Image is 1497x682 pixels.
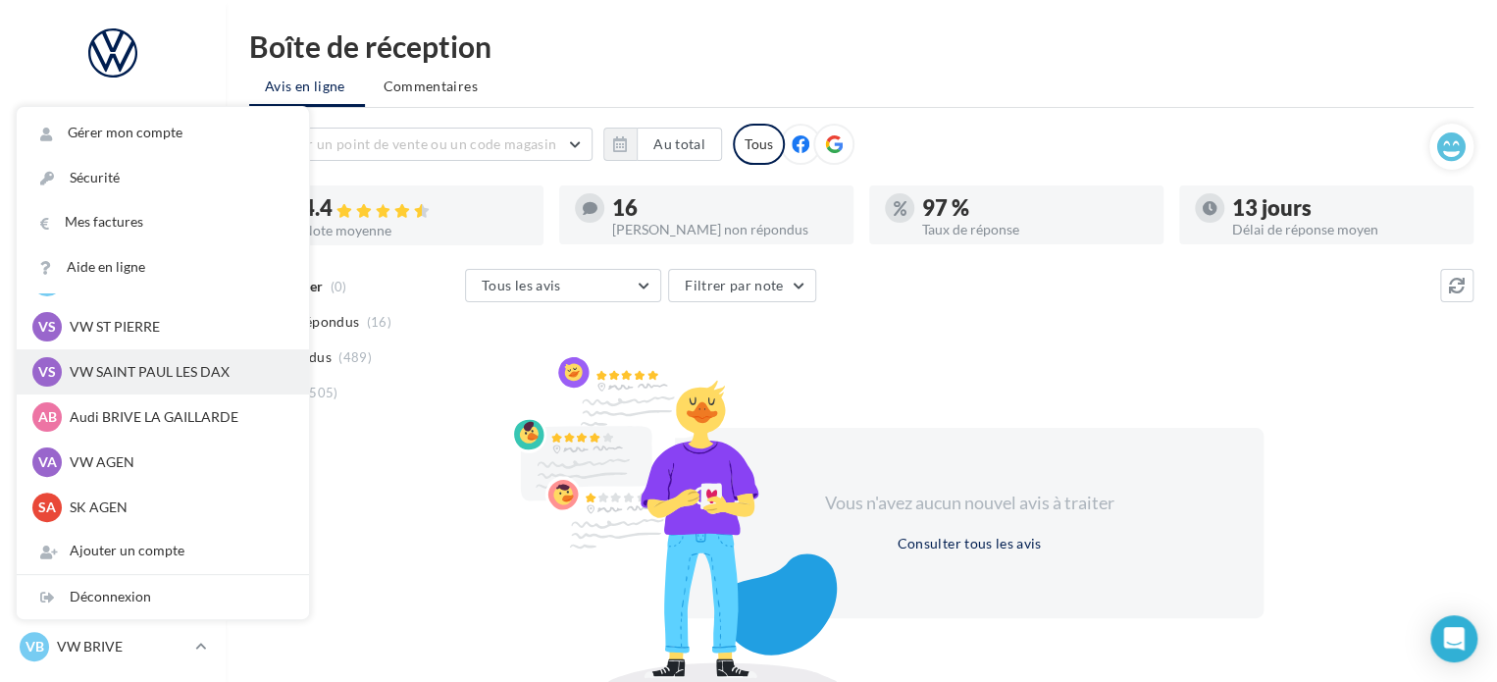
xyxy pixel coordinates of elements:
span: (16) [367,314,391,330]
span: Commentaires [384,77,478,96]
button: Filtrer par note [668,269,816,302]
span: Tous les avis [482,277,561,293]
p: VW AGEN [70,452,285,472]
button: Notifications 1 [12,98,206,139]
a: Campagnes [12,295,214,337]
button: Au total [603,128,722,161]
div: Open Intercom Messenger [1430,615,1477,662]
a: Boîte de réception [12,195,214,237]
p: VW SAINT PAUL LES DAX [70,362,285,382]
div: Délai de réponse moyen [1232,223,1458,236]
p: VW ST PIERRE [70,317,285,337]
span: VS [38,362,56,382]
a: Aide en ligne [17,245,309,289]
div: 4.4 [302,197,528,220]
p: SK AGEN [70,498,285,517]
a: VB VW BRIVE [16,628,210,665]
a: Sécurité [17,156,309,200]
a: Gérer mon compte [17,111,309,155]
span: Choisir un point de vente ou un code magasin [266,135,556,152]
a: Médiathèque [12,393,214,434]
span: (489) [338,349,372,365]
span: VS [38,317,56,337]
a: Calendrier [12,442,214,483]
span: AB [38,407,57,427]
div: Taux de réponse [922,223,1148,236]
div: Déconnexion [17,575,309,619]
button: Tous les avis [465,269,661,302]
p: Audi BRIVE LA GAILLARDE [70,407,285,427]
div: Note moyenne [302,224,528,237]
div: Tous [733,124,785,165]
div: Vous n'avez aucun nouvel avis à traiter [800,491,1138,516]
a: ASSETS PERSONNALISABLES [12,490,214,548]
p: VW BRIVE [57,637,187,656]
div: 97 % [922,197,1148,219]
div: 13 jours [1232,197,1458,219]
button: Consulter tous les avis [889,532,1049,555]
span: SA [38,498,56,517]
a: Visibilité en ligne [12,246,214,288]
a: Contacts [12,343,214,385]
div: 16 [612,197,838,219]
div: Boîte de réception [249,31,1473,61]
div: Ajouter un compte [17,529,309,573]
button: Au total [637,128,722,161]
div: [PERSON_NAME] non répondus [612,223,838,236]
a: Mes factures [17,200,309,244]
span: VB [26,637,44,656]
button: Choisir un point de vente ou un code magasin [249,128,593,161]
a: Opérations [12,147,214,188]
span: Non répondus [268,312,359,332]
span: VA [38,452,57,472]
span: (505) [305,385,338,400]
